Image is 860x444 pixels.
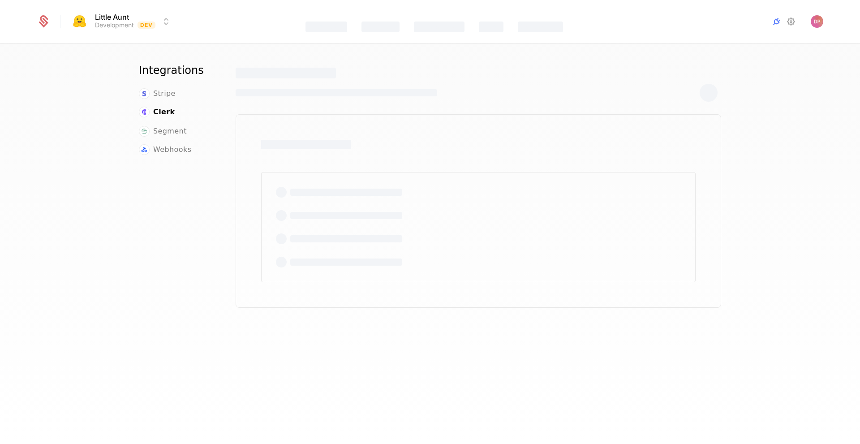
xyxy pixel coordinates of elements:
a: Webhooks [139,144,191,155]
span: Dev [138,22,156,29]
div: Components [518,22,563,32]
h1: Integrations [139,63,214,78]
button: Open user button [811,15,823,28]
span: Stripe [153,88,176,99]
div: Features [305,22,347,32]
span: Little Aunt [95,13,129,21]
a: Clerk [139,107,175,117]
a: Settings [786,16,796,27]
img: Daria Pom [811,15,823,28]
a: Segment [139,126,187,137]
nav: Main [139,63,214,155]
button: Select environment [72,12,172,31]
div: Events [479,22,503,32]
span: Clerk [153,107,175,117]
div: Catalog [361,22,400,32]
div: Companies [414,22,464,32]
a: Stripe [139,88,176,99]
div: Development [95,21,134,30]
a: Integrations [771,16,782,27]
span: Webhooks [153,144,191,155]
img: Little Aunt [69,11,90,32]
span: Segment [153,126,187,137]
